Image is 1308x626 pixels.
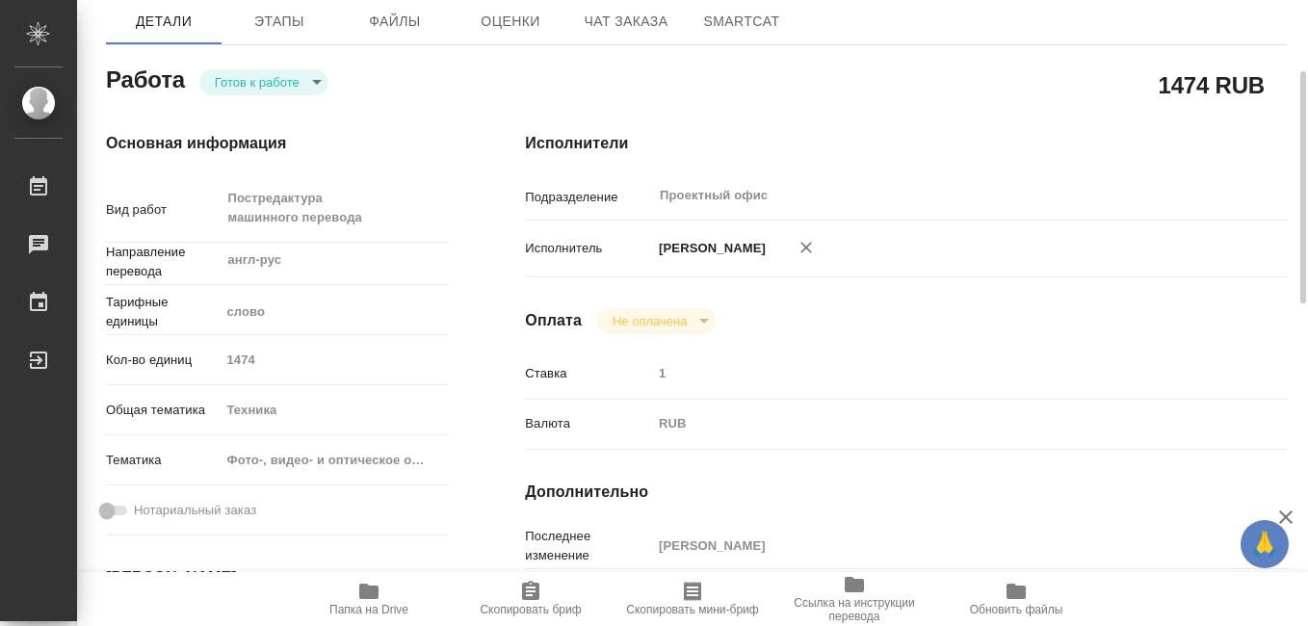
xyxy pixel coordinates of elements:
[349,10,441,34] span: Файлы
[106,566,448,589] h4: [PERSON_NAME]
[785,226,827,269] button: Удалить исполнителя
[612,572,773,626] button: Скопировать мини-бриф
[106,61,185,95] h2: Работа
[134,501,256,520] span: Нотариальный заказ
[199,69,328,95] div: Готов к работе
[580,10,672,34] span: Чат заказа
[970,603,1063,616] span: Обновить файлы
[785,596,924,623] span: Ссылка на инструкции перевода
[220,444,448,477] div: Фото-, видео- и оптическое оборудование
[1159,68,1265,101] h2: 1474 RUB
[695,10,788,34] span: SmartCat
[220,346,448,374] input: Пустое поле
[525,527,652,565] p: Последнее изменение
[652,359,1223,387] input: Пустое поле
[118,10,210,34] span: Детали
[106,243,220,281] p: Направление перевода
[106,401,220,420] p: Общая тематика
[1248,524,1281,564] span: 🙏
[233,10,326,34] span: Этапы
[106,351,220,370] p: Кол-во единиц
[106,132,448,155] h4: Основная информация
[525,481,1287,504] h4: Дополнительно
[525,414,652,433] p: Валюта
[525,364,652,383] p: Ставка
[106,200,220,220] p: Вид работ
[288,572,450,626] button: Папка на Drive
[464,10,557,34] span: Оценки
[525,188,652,207] p: Подразделение
[773,572,935,626] button: Ссылка на инструкции перевода
[106,293,220,331] p: Тарифные единицы
[607,313,693,329] button: Не оплачена
[220,296,448,328] div: слово
[525,239,652,258] p: Исполнитель
[652,239,766,258] p: [PERSON_NAME]
[652,407,1223,440] div: RUB
[935,572,1097,626] button: Обновить файлы
[480,603,581,616] span: Скопировать бриф
[450,572,612,626] button: Скопировать бриф
[1241,520,1289,568] button: 🙏
[525,132,1287,155] h4: Исполнители
[220,394,448,427] div: Техника
[106,451,220,470] p: Тематика
[652,532,1223,560] input: Пустое поле
[525,309,582,332] h4: Оплата
[329,603,408,616] span: Папка на Drive
[209,74,305,91] button: Готов к работе
[597,308,716,334] div: Готов к работе
[626,603,758,616] span: Скопировать мини-бриф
